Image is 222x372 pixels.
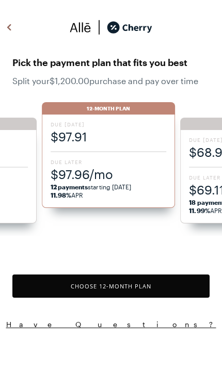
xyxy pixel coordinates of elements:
span: $97.96/mo [51,166,167,183]
span: Due Later [51,158,167,166]
div: 12-Month Plan [42,102,176,115]
strong: 11.98% [51,191,71,199]
img: svg%3e [70,20,91,35]
span: Pick the payment plan that fits you best [12,54,210,71]
span: Split your $1,200.00 purchase and pay over time [12,76,210,86]
img: cherry_black_logo-DrOE_MJI.svg [107,20,152,35]
strong: 12 payments [51,183,88,190]
strong: 11.99% [189,207,210,214]
span: starting [DATE] APR [51,183,167,199]
span: $97.91 [51,128,167,145]
button: Choose 12-Month Plan [12,274,210,298]
img: svg%3e [91,20,107,35]
span: Due [DATE] [51,121,167,128]
img: svg%3e [3,20,15,35]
